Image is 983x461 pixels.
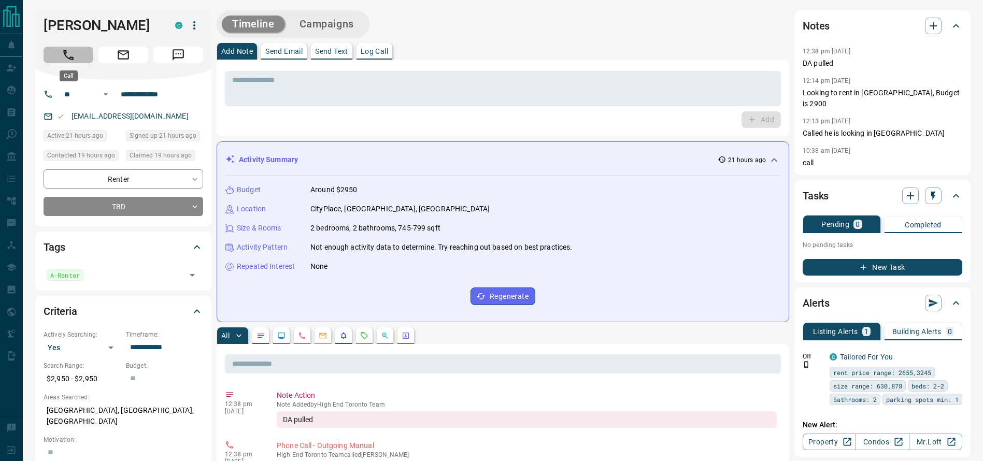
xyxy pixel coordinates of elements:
p: Pending [821,221,849,228]
p: 2 bedrooms, 2 bathrooms, 745-799 sqft [310,223,440,234]
h1: [PERSON_NAME] [44,17,160,34]
span: rent price range: 2655,3245 [833,367,931,378]
h2: Tasks [803,188,829,204]
a: Condos [856,434,909,450]
p: call [803,157,962,168]
p: Off [803,352,823,361]
p: Size & Rooms [237,223,281,234]
svg: Listing Alerts [339,332,348,340]
p: [GEOGRAPHIC_DATA], [GEOGRAPHIC_DATA], [GEOGRAPHIC_DATA] [44,402,203,430]
p: Location [237,204,266,214]
p: All [221,332,230,339]
p: [DATE] [225,408,261,415]
span: bathrooms: 2 [833,394,877,405]
span: size range: 630,878 [833,381,902,391]
h2: Tags [44,239,65,255]
p: 21 hours ago [728,155,766,165]
svg: Notes [257,332,265,340]
p: Send Email [265,48,303,55]
button: New Task [803,259,962,276]
h2: Notes [803,18,830,34]
p: 12:38 pm [225,451,261,458]
svg: Calls [298,332,306,340]
p: Completed [905,221,942,228]
p: Phone Call - Outgoing Manual [277,440,777,451]
p: Note Action [277,390,777,401]
p: 12:38 pm [225,400,261,408]
span: Message [153,47,203,63]
h2: Alerts [803,295,830,311]
svg: Agent Actions [402,332,410,340]
div: Notes [803,13,962,38]
span: Claimed 19 hours ago [130,150,192,161]
h2: Criteria [44,303,77,320]
svg: Email Valid [57,113,64,120]
a: Tailored For You [840,353,893,361]
p: Repeated Interest [237,261,295,272]
button: Open [99,88,112,100]
p: Activity Summary [239,154,298,165]
p: Note Added by High End Toronto Team [277,401,777,408]
svg: Requests [360,332,368,340]
p: Activity Pattern [237,242,288,253]
div: Renter [44,169,203,189]
p: Listing Alerts [813,328,858,335]
span: Signed up 21 hours ago [130,131,196,141]
p: Motivation: [44,435,203,444]
p: 12:13 pm [DATE] [803,118,850,125]
svg: Emails [319,332,327,340]
div: Tasks [803,183,962,208]
div: condos.ca [175,22,182,29]
p: High End Toronto Team called [PERSON_NAME] [277,451,777,458]
p: Building Alerts [892,328,942,335]
div: Criteria [44,299,203,324]
button: Regenerate [471,287,535,305]
p: None [310,261,328,272]
p: Add Note [221,48,253,55]
div: DA pulled [277,411,777,428]
div: Tue Sep 16 2025 [44,130,121,145]
p: 12:14 pm [DATE] [803,77,850,84]
p: No pending tasks [803,237,962,253]
p: 1 [864,328,868,335]
p: Actively Searching: [44,330,121,339]
p: 0 [948,328,952,335]
span: Active 21 hours ago [47,131,103,141]
p: 12:38 pm [DATE] [803,48,850,55]
p: Search Range: [44,361,121,370]
p: Around $2950 [310,184,358,195]
p: 0 [856,221,860,228]
p: $2,950 - $2,950 [44,370,121,387]
div: condos.ca [830,353,837,361]
p: Budget [237,184,261,195]
p: Log Call [361,48,388,55]
p: Looking to rent in [GEOGRAPHIC_DATA], Budget is 2900 [803,88,962,109]
span: Email [98,47,148,63]
span: Contacted 19 hours ago [47,150,115,161]
a: Property [803,434,856,450]
div: Call [60,70,78,81]
p: DA pulled [803,58,962,69]
p: Called he is looking in [GEOGRAPHIC_DATA] [803,128,962,139]
div: Activity Summary21 hours ago [225,150,780,169]
div: Tags [44,235,203,260]
div: Tue Sep 16 2025 [126,130,203,145]
span: beds: 2-2 [911,381,944,391]
p: 10:38 am [DATE] [803,147,850,154]
a: Mr.Loft [909,434,962,450]
button: Campaigns [289,16,364,33]
span: A-Renter [50,270,80,280]
div: Tue Sep 16 2025 [126,150,203,164]
button: Timeline [222,16,285,33]
p: Send Text [315,48,348,55]
span: parking spots min: 1 [886,394,959,405]
p: Areas Searched: [44,393,203,402]
svg: Opportunities [381,332,389,340]
p: Budget: [126,361,203,370]
p: Timeframe: [126,330,203,339]
p: CityPlace, [GEOGRAPHIC_DATA], [GEOGRAPHIC_DATA] [310,204,490,214]
svg: Lead Browsing Activity [277,332,286,340]
div: Yes [44,339,121,356]
div: TBD [44,197,203,216]
div: Alerts [803,291,962,315]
